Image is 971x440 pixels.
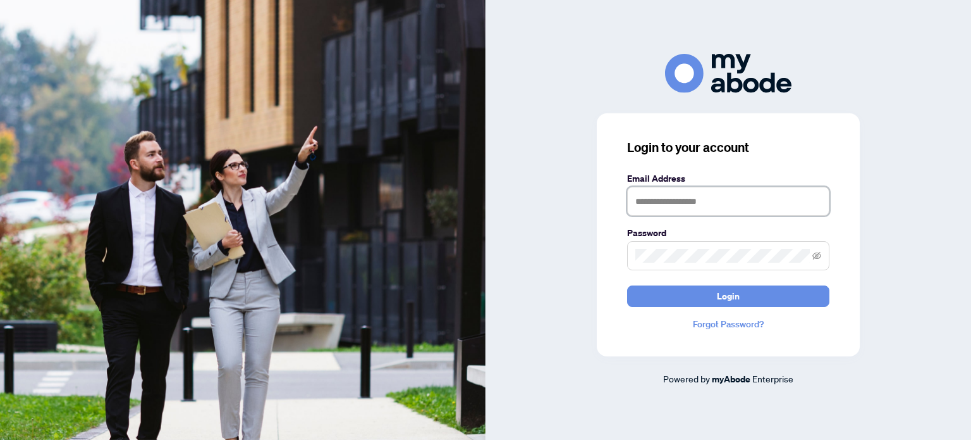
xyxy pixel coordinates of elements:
a: myAbode [712,372,750,386]
h3: Login to your account [627,139,829,156]
span: Powered by [663,373,710,384]
span: Login [717,286,740,306]
label: Password [627,226,829,240]
img: ma-logo [665,54,791,92]
a: Forgot Password? [627,317,829,331]
span: Enterprise [752,373,793,384]
button: Login [627,286,829,307]
label: Email Address [627,172,829,185]
span: eye-invisible [812,251,821,260]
